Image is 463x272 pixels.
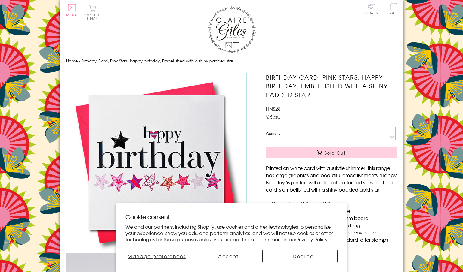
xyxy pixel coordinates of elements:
a: Privacy Policy [296,236,328,243]
a: Log In [364,3,379,15]
h1: Birthday Card, Pink Stars, happy birthday, Embellished with a shiny padded star [266,73,397,99]
span: Trade [387,3,400,15]
img: Claire Giles Greetings Cards [208,6,256,53]
button: Decline [269,250,338,262]
span: Sold Out [325,150,346,156]
p: We and our partners, including Shopify, use cookies and other technologies to personalize your ex... [125,224,338,242]
li: Dimensions: 150mm x 150mm [272,200,397,207]
button: Sold Out [266,147,397,158]
span: Manage preferences [128,252,186,260]
span: Birthday Card, Pink Stars, happy birthday, Embellished with a shiny padded star [81,58,233,64]
button: Basket0 items [84,5,101,20]
nav: breadcrumbs [66,55,397,67]
p: Printed on white card with a subtle shimmer, this range has large graphics and beautiful embellis... [266,164,397,193]
a: Trade [387,3,400,16]
button: Manage preferences [125,250,188,262]
button: Accept [194,250,263,262]
h2: Cookie consent [125,213,338,221]
a: Home [66,58,78,64]
img: Birthday Card, Pink Stars, happy birthday, Embellished with a shiny padded star [66,73,247,253]
span: › [79,58,80,64]
label: Quantity [266,131,280,136]
span: £3.50 [266,112,281,121]
span: Menu [66,12,78,17]
span: HNS28 [266,105,281,112]
button: Menu [66,4,78,17]
span: 0 items [87,12,101,21]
